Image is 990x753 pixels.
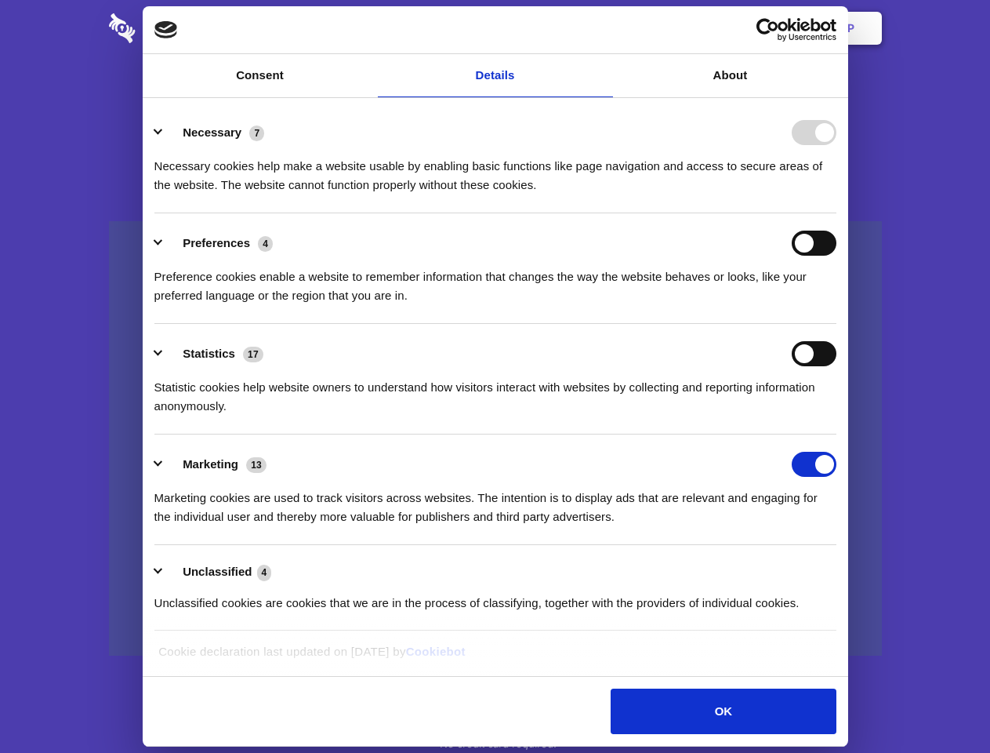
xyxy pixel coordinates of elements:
label: Statistics [183,347,235,360]
span: 4 [257,565,272,580]
a: Consent [143,54,378,97]
div: Preference cookies enable a website to remember information that changes the way the website beha... [154,256,836,305]
label: Marketing [183,457,238,471]
button: OK [611,689,836,734]
a: Login [711,4,779,53]
a: Cookiebot [406,645,466,658]
img: logo [154,21,178,38]
iframe: Drift Widget Chat Controller [912,675,971,734]
button: Preferences (4) [154,231,283,256]
span: 4 [258,236,273,252]
span: 7 [249,125,264,141]
a: Contact [636,4,708,53]
h4: Auto-redaction of sensitive data, encrypted data sharing and self-destructing private chats. Shar... [109,143,882,195]
span: 17 [243,347,263,362]
img: logo-wordmark-white-trans-d4663122ce5f474addd5e946df7df03e33cb6a1c49d2221995e7729f52c070b2.svg [109,13,243,43]
button: Unclassified (4) [154,562,281,582]
div: Unclassified cookies are cookies that we are in the process of classifying, together with the pro... [154,582,836,613]
div: Cookie declaration last updated on [DATE] by [147,642,843,673]
button: Necessary (7) [154,120,274,145]
a: Details [378,54,613,97]
a: Usercentrics Cookiebot - opens in a new window [699,18,836,42]
a: Wistia video thumbnail [109,221,882,657]
button: Statistics (17) [154,341,274,366]
span: 13 [246,457,267,473]
a: Pricing [460,4,528,53]
h1: Eliminate Slack Data Loss. [109,71,882,127]
label: Preferences [183,236,250,249]
div: Necessary cookies help make a website usable by enabling basic functions like page navigation and... [154,145,836,195]
label: Necessary [183,125,241,139]
a: About [613,54,848,97]
div: Statistic cookies help website owners to understand how visitors interact with websites by collec... [154,366,836,416]
div: Marketing cookies are used to track visitors across websites. The intention is to display ads tha... [154,477,836,526]
button: Marketing (13) [154,452,277,477]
